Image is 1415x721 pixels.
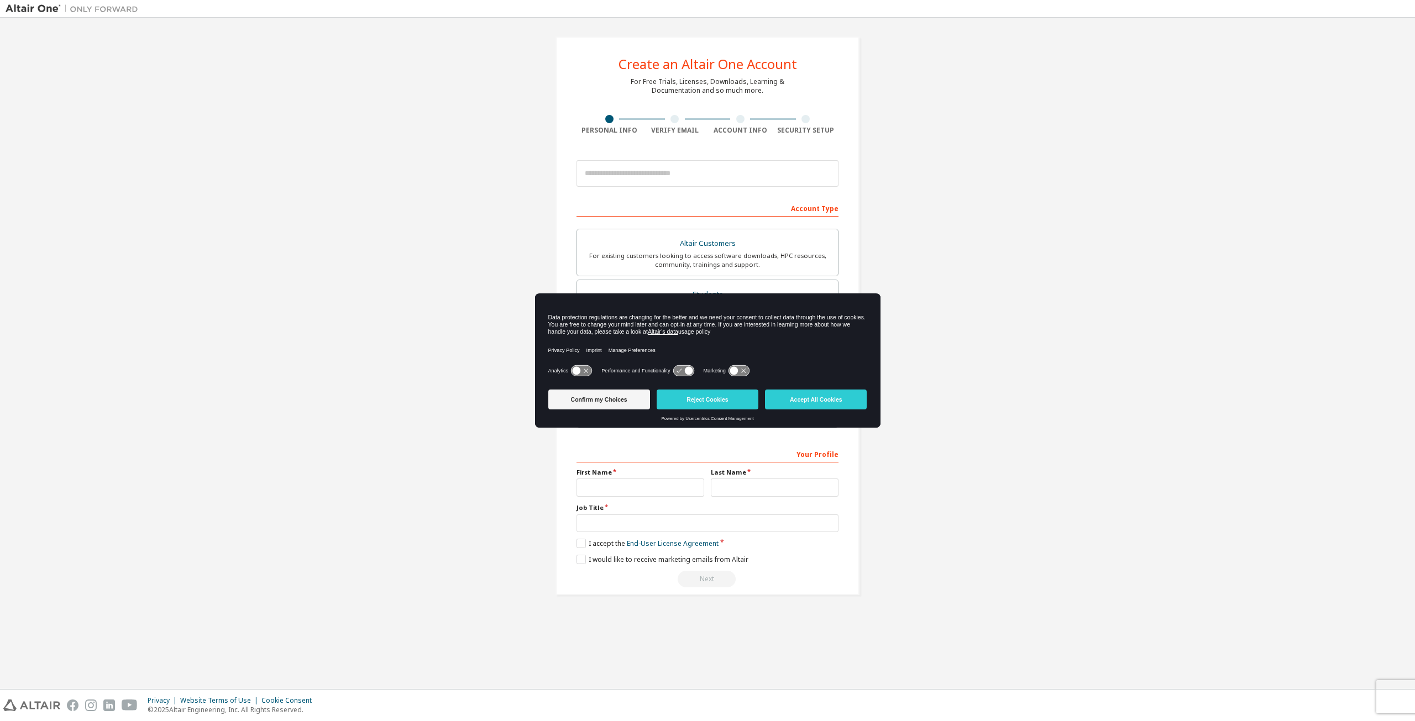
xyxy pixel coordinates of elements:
[85,699,97,711] img: instagram.svg
[627,539,719,548] a: End-User License Agreement
[6,3,144,14] img: Altair One
[619,57,797,71] div: Create an Altair One Account
[707,126,773,135] div: Account Info
[577,555,748,564] label: I would like to receive marketing emails from Altair
[67,699,78,711] img: facebook.svg
[631,77,784,95] div: For Free Trials, Licenses, Downloads, Learning & Documentation and so much more.
[577,126,642,135] div: Personal Info
[577,468,704,477] label: First Name
[577,199,838,217] div: Account Type
[577,503,838,512] label: Job Title
[773,126,839,135] div: Security Setup
[711,468,838,477] label: Last Name
[148,705,318,714] p: © 2025 Altair Engineering, Inc. All Rights Reserved.
[584,236,831,251] div: Altair Customers
[103,699,115,711] img: linkedin.svg
[577,539,719,548] label: I accept the
[584,287,831,302] div: Students
[577,445,838,462] div: Your Profile
[261,696,318,705] div: Cookie Consent
[122,699,138,711] img: youtube.svg
[3,699,60,711] img: altair_logo.svg
[148,696,180,705] div: Privacy
[642,126,708,135] div: Verify Email
[584,251,831,269] div: For existing customers looking to access software downloads, HPC resources, community, trainings ...
[577,571,838,587] div: Read and acccept EULA to continue
[180,696,261,705] div: Website Terms of Use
